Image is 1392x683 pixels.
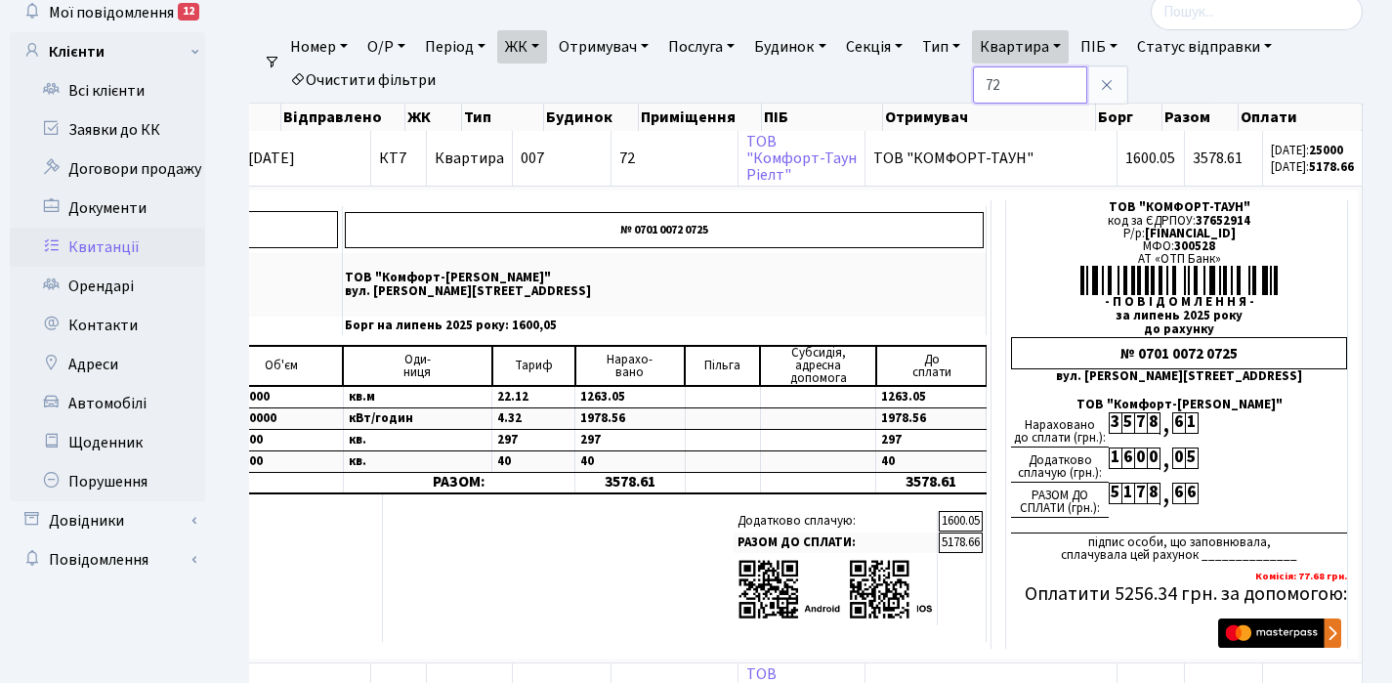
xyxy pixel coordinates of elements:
a: Адреси [10,345,205,384]
a: О/Р [359,30,413,64]
td: 1978.56 [575,408,686,430]
a: Довідники [10,501,205,540]
th: Отримувач [883,104,1095,131]
td: 297 [575,430,686,451]
td: 1600.05 [939,511,983,532]
a: Квартира [972,30,1069,64]
td: РАЗОМ ДО СПЛАТИ: [734,533,938,553]
div: 0 [1172,448,1185,469]
span: 300528 [1174,237,1215,255]
span: 72 [619,150,730,166]
div: 8 [1147,483,1160,504]
a: Порушення [10,462,205,501]
div: МФО: [1011,240,1347,253]
td: 1263.05 [876,386,987,408]
p: вул. [PERSON_NAME][STREET_ADDRESS] [345,285,985,298]
div: , [1160,412,1172,435]
div: 1 [1109,448,1121,469]
div: АТ «ОТП Банк» [1011,253,1347,266]
span: Квартира [435,148,504,169]
small: [DATE]: [1271,158,1354,176]
a: Клієнти [10,32,205,71]
div: код за ЄДРПОУ: [1011,215,1347,228]
span: КТ7 [379,150,418,166]
th: Приміщення [639,104,763,131]
td: 5178.66 [939,533,983,553]
th: ЖК [405,104,462,131]
div: - П О В І Д О М Л Е Н Н Я - [1011,296,1347,309]
a: Заявки до КК [10,110,205,149]
a: Автомобілі [10,384,205,423]
th: Будинок [544,104,638,131]
div: , [1160,483,1172,505]
div: ТОВ "Комфорт-[PERSON_NAME]" [1011,399,1347,411]
div: 6 [1121,448,1134,469]
div: 5 [1109,483,1121,504]
td: 4.32 [492,408,575,430]
img: apps-qrcodes.png [738,558,933,621]
div: ТОВ "КОМФОРТ-ТАУН" [1011,201,1347,214]
a: ТОВ"Комфорт-ТаунРіелт" [746,131,857,186]
th: Оплати [1239,104,1363,131]
td: 40 [575,451,686,473]
div: 0 [1134,448,1147,469]
td: 40 [876,451,987,473]
td: 1.0000 [220,430,344,451]
div: підпис особи, що заповнювала, сплачувала цей рахунок ______________ [1011,533,1347,562]
td: 40 [492,451,575,473]
th: Борг [1096,104,1163,131]
div: 12 [178,3,199,21]
p: ТОВ "Комфорт-[PERSON_NAME]" [345,272,985,284]
td: 458.0000 [220,408,344,430]
div: 6 [1185,483,1198,504]
div: 7 [1134,483,1147,504]
a: Повідомлення [10,540,205,579]
div: 1 [1185,412,1198,434]
td: Субсидія, адресна допомога [760,346,876,386]
td: До cплати [876,346,987,386]
a: Контакти [10,306,205,345]
td: Об'єм [220,346,344,386]
b: Комісія: 77.68 грн. [1255,569,1347,583]
div: , [1160,448,1172,470]
a: Квитанції [10,228,205,267]
a: Період [417,30,493,64]
span: 1600.05 [1125,148,1175,169]
div: 3 [1109,412,1121,434]
small: [DATE]: [1271,142,1343,159]
span: [FINANCIAL_ID] [1145,225,1236,242]
span: [DATE] [248,150,362,166]
a: Щоденник [10,423,205,462]
div: 0 [1147,448,1160,469]
div: 1 [1121,483,1134,504]
h5: Оплатити 5256.34 грн. за допомогою: [1011,582,1347,606]
td: 297 [876,430,987,451]
span: 37652914 [1196,212,1250,230]
td: 1263.05 [575,386,686,408]
a: Очистити фільтри [282,64,443,97]
span: 007 [521,148,544,169]
div: за липень 2025 року [1011,310,1347,322]
a: Орендарі [10,267,205,306]
td: 3578.61 [876,473,987,493]
td: Пільга [685,346,760,386]
div: № 0701 0072 0725 [1011,337,1347,369]
div: до рахунку [1011,323,1347,336]
a: Тип [914,30,968,64]
td: 22.12 [492,386,575,408]
img: Masterpass [1218,619,1341,648]
a: Послуга [660,30,742,64]
div: Додатково сплачую (грн.): [1011,448,1109,483]
div: Р/р: [1011,228,1347,240]
th: Відправлено [281,104,406,131]
td: Тариф [492,346,575,386]
a: Договори продажу [10,149,205,189]
td: кв.м [343,386,491,408]
b: 5178.66 [1309,158,1354,176]
td: кв. [343,430,491,451]
th: Тип [462,104,544,131]
div: 5 [1121,412,1134,434]
a: ЖК [497,30,547,64]
div: РАЗОМ ДО СПЛАТИ (грн.): [1011,483,1109,518]
td: Оди- ниця [343,346,491,386]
